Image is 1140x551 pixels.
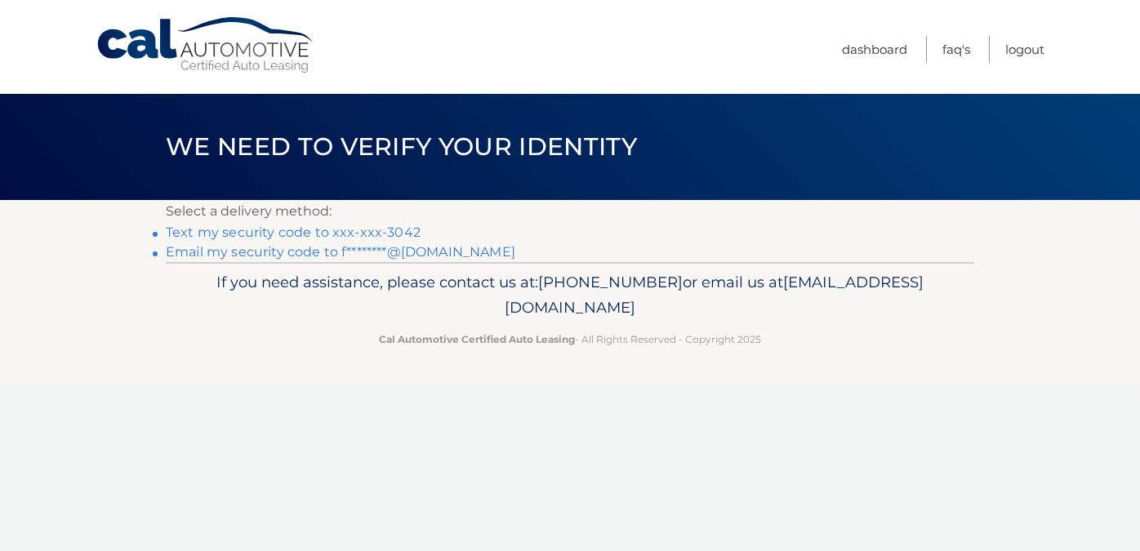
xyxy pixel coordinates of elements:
a: Logout [1005,36,1044,63]
strong: Cal Automotive Certified Auto Leasing [379,333,575,345]
p: If you need assistance, please contact us at: or email us at [176,269,964,322]
span: We need to verify your identity [166,131,637,162]
p: Select a delivery method: [166,200,974,223]
a: Dashboard [842,36,907,63]
a: Text my security code to xxx-xxx-3042 [166,224,421,240]
a: Email my security code to f********@[DOMAIN_NAME] [166,244,515,260]
a: Cal Automotive [96,16,316,74]
p: - All Rights Reserved - Copyright 2025 [176,331,964,348]
a: FAQ's [942,36,970,63]
span: [PHONE_NUMBER] [538,273,683,291]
